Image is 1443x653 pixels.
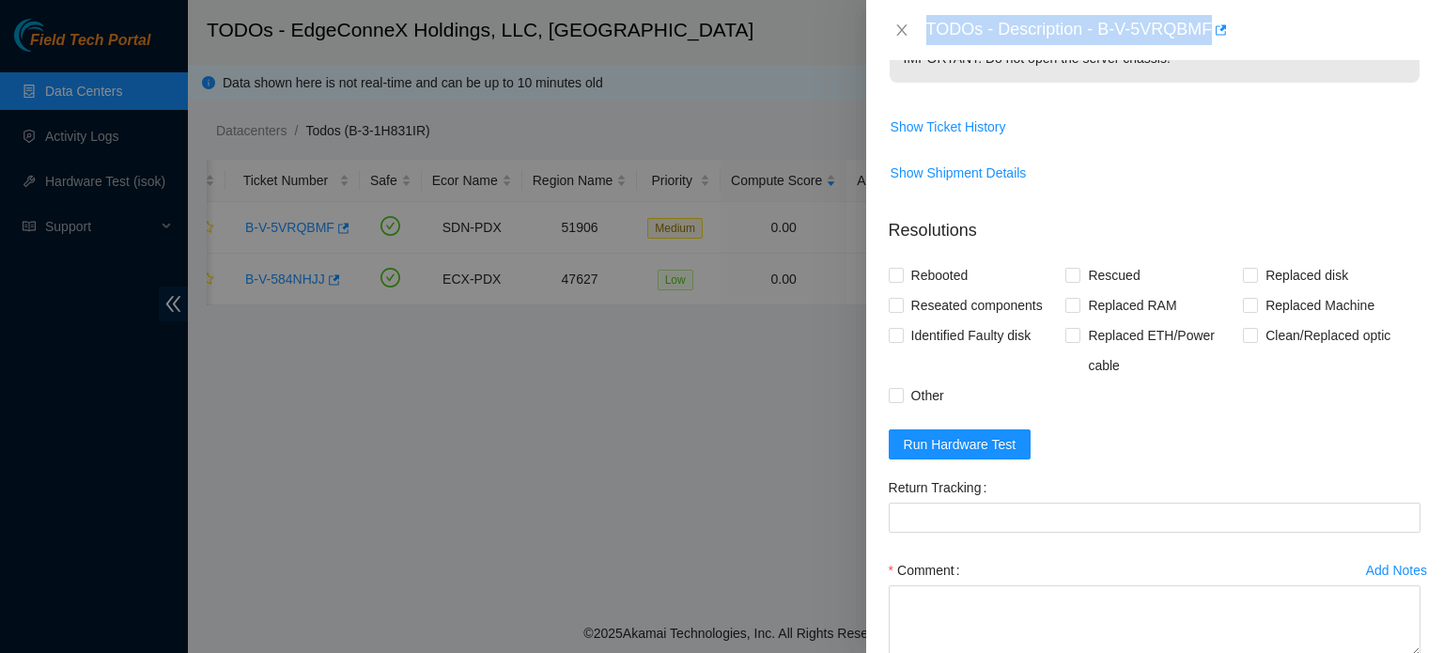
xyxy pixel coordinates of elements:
[904,260,976,290] span: Rebooted
[890,112,1007,142] button: Show Ticket History
[890,158,1028,188] button: Show Shipment Details
[894,23,909,38] span: close
[891,117,1006,137] span: Show Ticket History
[1080,320,1243,381] span: Replaced ETH/Power cable
[1080,290,1184,320] span: Replaced RAM
[889,203,1420,243] p: Resolutions
[889,429,1032,459] button: Run Hardware Test
[1366,564,1427,577] div: Add Notes
[904,320,1039,350] span: Identified Faulty disk
[889,473,995,503] label: Return Tracking
[1258,260,1356,290] span: Replaced disk
[904,381,952,411] span: Other
[1258,290,1382,320] span: Replaced Machine
[889,503,1420,533] input: Return Tracking
[889,555,968,585] label: Comment
[1365,555,1428,585] button: Add Notes
[891,163,1027,183] span: Show Shipment Details
[1080,260,1147,290] span: Rescued
[889,22,915,39] button: Close
[1258,320,1398,350] span: Clean/Replaced optic
[904,434,1016,455] span: Run Hardware Test
[904,290,1050,320] span: Reseated components
[926,15,1420,45] div: TODOs - Description - B-V-5VRQBMF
